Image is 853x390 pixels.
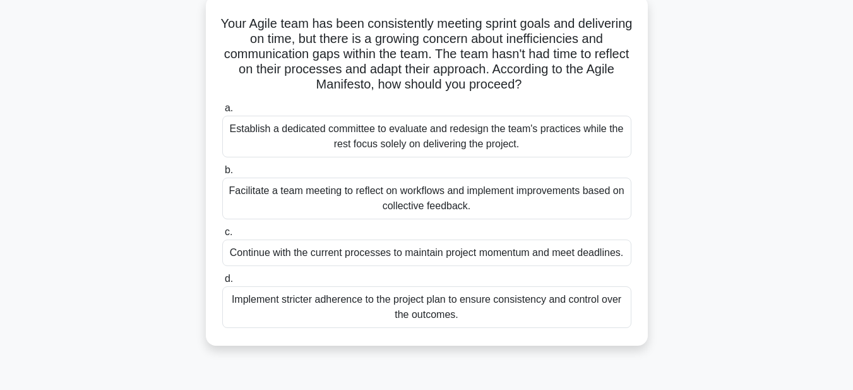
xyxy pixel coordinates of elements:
div: Implement stricter adherence to the project plan to ensure consistency and control over the outco... [222,286,631,328]
span: c. [225,226,232,237]
span: b. [225,164,233,175]
span: a. [225,102,233,113]
h5: Your Agile team has been consistently meeting sprint goals and delivering on time, but there is a... [221,16,633,93]
span: d. [225,273,233,284]
div: Facilitate a team meeting to reflect on workflows and implement improvements based on collective ... [222,178,631,219]
div: Establish a dedicated committee to evaluate and redesign the team's practices while the rest focu... [222,116,631,157]
div: Continue with the current processes to maintain project momentum and meet deadlines. [222,240,631,266]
